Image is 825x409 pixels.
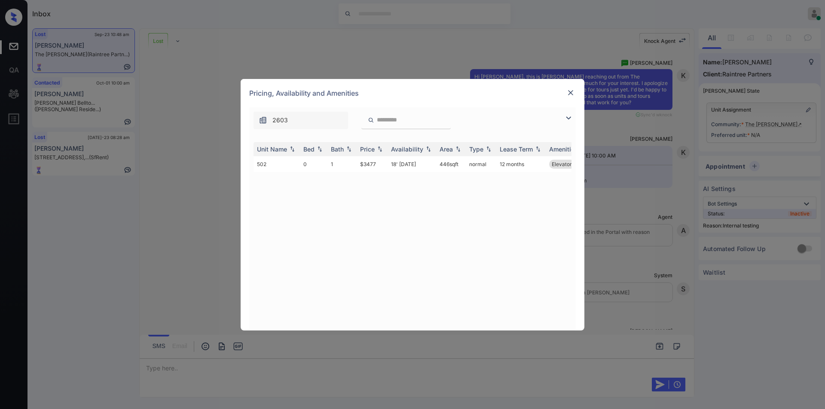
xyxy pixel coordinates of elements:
td: $3477 [357,156,388,172]
div: Amenities [549,145,578,153]
div: Availability [391,145,423,153]
td: 1 [327,156,357,172]
img: sorting [424,146,433,152]
div: Type [469,145,483,153]
span: 2603 [272,115,288,125]
div: Price [360,145,375,153]
div: Pricing, Availability and Amenities [241,79,584,107]
div: Lease Term [500,145,533,153]
img: sorting [376,146,384,152]
div: Area [440,145,453,153]
td: 18' [DATE] [388,156,436,172]
img: sorting [484,146,493,152]
td: normal [466,156,496,172]
img: icon-zuma [259,116,267,124]
img: icon-zuma [368,116,374,124]
td: 0 [300,156,327,172]
img: sorting [345,146,353,152]
span: Elevator Proxim... [552,161,595,167]
div: Bath [331,145,344,153]
td: 12 months [496,156,546,172]
img: icon-zuma [563,113,574,123]
img: sorting [315,146,324,152]
img: sorting [288,146,296,152]
div: Bed [303,145,315,153]
img: sorting [454,146,462,152]
img: sorting [534,146,542,152]
td: 502 [254,156,300,172]
div: Unit Name [257,145,287,153]
img: close [566,88,575,97]
td: 446 sqft [436,156,466,172]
